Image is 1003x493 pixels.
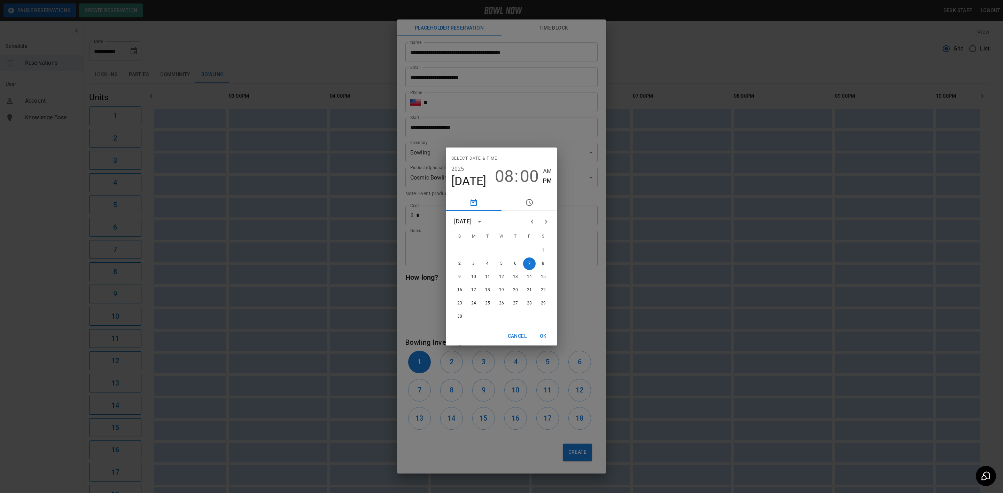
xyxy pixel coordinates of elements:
[537,230,550,244] span: Saturday
[523,257,536,270] button: 7
[495,297,508,310] button: 26
[453,284,466,296] button: 16
[453,297,466,310] button: 23
[523,297,536,310] button: 28
[467,284,480,296] button: 17
[481,297,494,310] button: 25
[523,271,536,283] button: 14
[543,167,552,176] button: AM
[481,271,494,283] button: 11
[451,174,487,189] button: [DATE]
[453,271,466,283] button: 9
[514,167,519,186] span: :
[537,297,550,310] button: 29
[509,230,522,244] span: Thursday
[495,230,508,244] span: Wednesday
[523,230,536,244] span: Friday
[509,284,522,296] button: 20
[537,284,550,296] button: 22
[467,230,480,244] span: Monday
[525,215,539,229] button: Previous month
[453,310,466,323] button: 30
[451,164,464,174] button: 2025
[537,244,550,257] button: 1
[505,330,529,343] button: Cancel
[454,217,472,226] div: [DATE]
[539,215,553,229] button: Next month
[537,257,550,270] button: 8
[523,284,536,296] button: 21
[509,297,522,310] button: 27
[453,257,466,270] button: 2
[495,271,508,283] button: 12
[520,167,539,186] button: 00
[451,153,497,164] span: Select date & time
[495,167,514,186] button: 08
[481,284,494,296] button: 18
[467,257,480,270] button: 3
[509,257,522,270] button: 6
[467,271,480,283] button: 10
[495,257,508,270] button: 5
[509,271,522,283] button: 13
[474,216,485,228] button: calendar view is open, switch to year view
[543,176,552,185] button: PM
[453,230,466,244] span: Sunday
[446,194,501,211] button: pick date
[481,230,494,244] span: Tuesday
[537,271,550,283] button: 15
[495,284,508,296] button: 19
[481,257,494,270] button: 4
[532,330,554,343] button: OK
[467,297,480,310] button: 24
[501,194,557,211] button: pick time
